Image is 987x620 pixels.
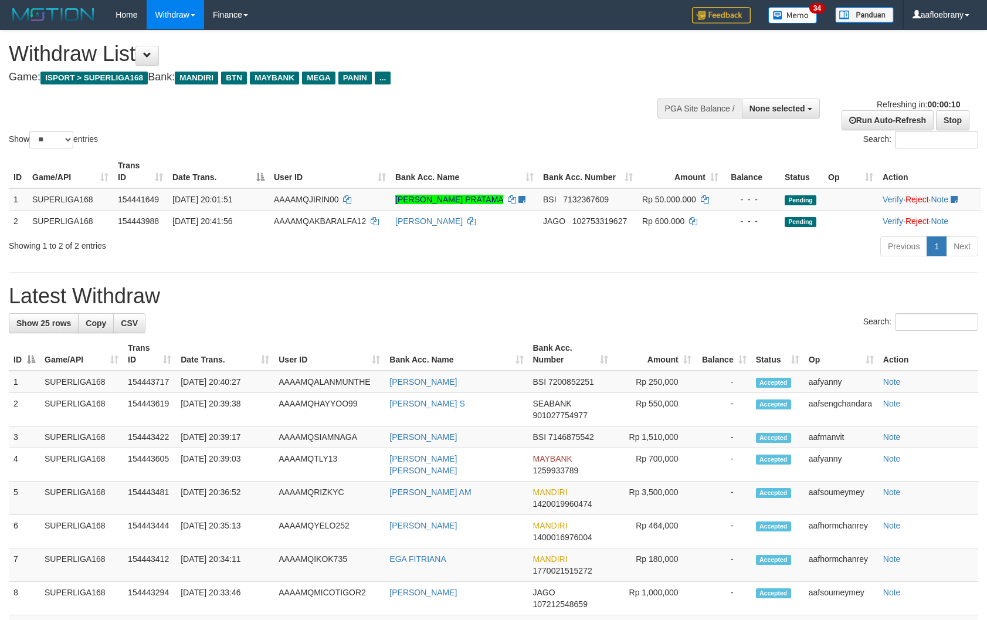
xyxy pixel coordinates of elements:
img: Feedback.jpg [692,7,751,23]
th: User ID: activate to sort column ascending [269,155,391,188]
span: 154441649 [118,195,159,204]
td: [DATE] 20:39:38 [176,393,274,426]
th: Amount: activate to sort column ascending [637,155,723,188]
div: - - - [728,194,775,205]
a: Note [883,554,901,564]
td: SUPERLIGA168 [28,188,113,211]
img: MOTION_logo.png [9,6,98,23]
td: [DATE] 20:34:11 [176,548,274,582]
a: Note [883,432,901,442]
span: BTN [221,72,247,84]
span: Accepted [756,433,791,443]
td: Rp 250,000 [613,371,696,393]
td: 1 [9,371,40,393]
td: SUPERLIGA168 [40,371,123,393]
td: aafsoumeymey [804,482,879,515]
td: aafyanny [804,371,879,393]
th: Game/API: activate to sort column ascending [28,155,113,188]
td: - [696,371,751,393]
span: Refreshing in: [877,100,960,109]
th: Bank Acc. Number: activate to sort column ascending [528,337,613,371]
input: Search: [895,313,978,331]
span: BSI [543,195,557,204]
span: Copy 1400016976004 to clipboard [533,533,592,542]
th: Status: activate to sort column ascending [751,337,804,371]
span: Copy 1770021515272 to clipboard [533,566,592,575]
td: SUPERLIGA168 [40,448,123,482]
th: Status [780,155,823,188]
a: Run Auto-Refresh [842,110,934,130]
span: MEGA [302,72,335,84]
td: SUPERLIGA168 [28,210,113,232]
td: AAAAMQIKOK735 [274,548,385,582]
span: None selected [749,104,805,113]
a: [PERSON_NAME] [PERSON_NAME] [389,454,457,475]
td: AAAAMQYELO252 [274,515,385,548]
span: 34 [809,3,825,13]
td: [DATE] 20:36:52 [176,482,274,515]
td: Rp 180,000 [613,548,696,582]
button: None selected [742,99,820,118]
span: Copy 7132367609 to clipboard [563,195,609,204]
a: Note [883,487,901,497]
td: 4 [9,448,40,482]
th: Bank Acc. Name: activate to sort column ascending [391,155,538,188]
td: 3 [9,426,40,448]
a: Copy [78,313,114,333]
span: Pending [785,195,816,205]
span: Copy 7200852251 to clipboard [548,377,594,387]
td: aafmanvit [804,426,879,448]
td: - [696,548,751,582]
td: 2 [9,393,40,426]
a: Reject [905,195,929,204]
td: SUPERLIGA168 [40,393,123,426]
td: · · [878,188,981,211]
th: Trans ID: activate to sort column ascending [113,155,168,188]
th: Bank Acc. Name: activate to sort column ascending [385,337,528,371]
span: JAGO [533,588,555,597]
span: Accepted [756,588,791,598]
span: Accepted [756,488,791,498]
td: [DATE] 20:35:13 [176,515,274,548]
th: User ID: activate to sort column ascending [274,337,385,371]
span: BSI [533,432,547,442]
span: Copy 107212548659 to clipboard [533,599,588,609]
td: 6 [9,515,40,548]
span: Copy 1420019960474 to clipboard [533,499,592,509]
div: - - - [728,215,775,227]
strong: 00:00:10 [927,100,960,109]
th: Op: activate to sort column ascending [823,155,878,188]
span: CSV [121,319,138,328]
td: 1 [9,188,28,211]
td: - [696,515,751,548]
span: [DATE] 20:41:56 [172,216,232,226]
a: EGA FITRIANA [389,554,446,564]
span: Rp 600.000 [642,216,684,226]
span: Pending [785,217,816,227]
a: [PERSON_NAME] S [389,399,464,408]
td: Rp 1,000,000 [613,582,696,615]
input: Search: [895,131,978,148]
div: Showing 1 to 2 of 2 entries [9,235,402,252]
td: AAAAMQRIZKYC [274,482,385,515]
th: Action [878,155,981,188]
td: aafsengchandara [804,393,879,426]
span: MAYBANK [533,454,572,463]
th: Balance [723,155,780,188]
span: [DATE] 20:01:51 [172,195,232,204]
span: AAAAMQJIRIN00 [274,195,338,204]
span: SEABANK [533,399,572,408]
td: SUPERLIGA168 [40,582,123,615]
h1: Latest Withdraw [9,284,978,308]
td: 154443717 [123,371,176,393]
a: Note [931,216,948,226]
span: 154443988 [118,216,159,226]
a: Note [931,195,948,204]
td: 154443481 [123,482,176,515]
label: Search: [863,131,978,148]
a: Note [883,399,901,408]
span: AAAAMQAKBARALFA12 [274,216,366,226]
a: Previous [880,236,927,256]
h1: Withdraw List [9,42,646,66]
td: Rp 550,000 [613,393,696,426]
